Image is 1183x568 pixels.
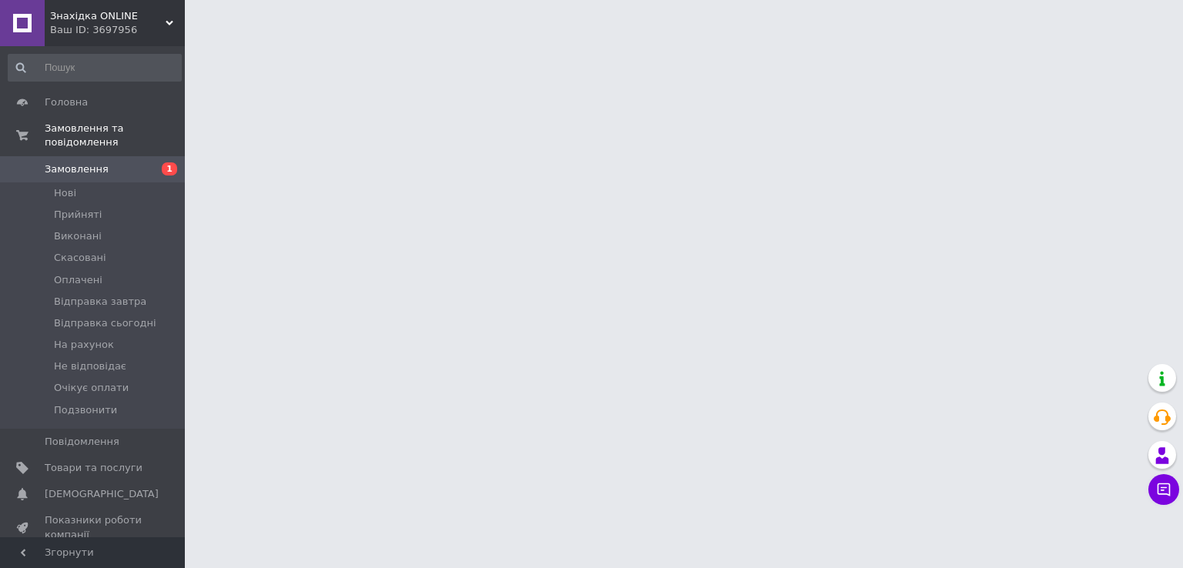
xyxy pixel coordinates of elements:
[54,229,102,243] span: Виконані
[54,381,129,395] span: Очікує оплати
[45,435,119,449] span: Повідомлення
[50,9,166,23] span: Знахідка ONLINE
[1148,474,1179,505] button: Чат з покупцем
[50,23,185,37] div: Ваш ID: 3697956
[45,162,109,176] span: Замовлення
[54,273,102,287] span: Оплачені
[54,338,114,352] span: На рахунок
[54,295,146,309] span: Відправка завтра
[162,162,177,175] span: 1
[54,359,126,373] span: Не відповідає
[45,461,142,475] span: Товари та послуги
[54,403,117,417] span: Подзвонити
[45,95,88,109] span: Головна
[45,513,142,541] span: Показники роботи компанії
[54,316,156,330] span: Відправка сьогодні
[45,122,185,149] span: Замовлення та повідомлення
[8,54,182,82] input: Пошук
[45,487,159,501] span: [DEMOGRAPHIC_DATA]
[54,186,76,200] span: Нові
[54,208,102,222] span: Прийняті
[54,251,106,265] span: Скасовані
